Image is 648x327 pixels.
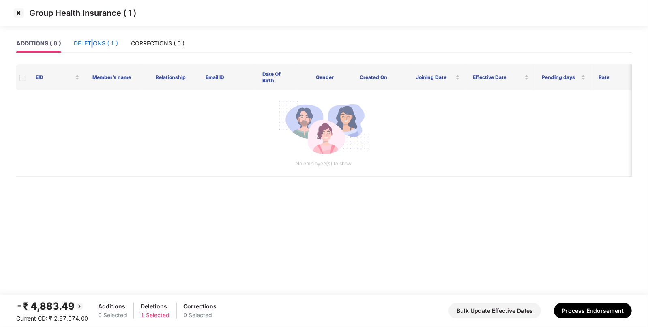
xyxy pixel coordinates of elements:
span: Current CD: ₹ 2,87,074.00 [16,315,88,322]
th: Joining Date [410,64,467,90]
p: Group Health Insurance ( 1 ) [29,8,136,18]
th: Date Of Birth [256,64,296,90]
img: svg+xml;base64,PHN2ZyBpZD0iQmFjay0yMHgyMCIgeG1sbnM9Imh0dHA6Ly93d3cudzMub3JnLzIwMDAvc3ZnIiB3aWR0aD... [75,301,84,311]
th: Gender [296,64,353,90]
div: Corrections [183,302,217,311]
th: Email ID [199,64,256,90]
div: Additions [98,302,127,311]
span: Joining Date [416,74,454,81]
button: Process Endorsement [554,303,632,318]
div: CORRECTIONS ( 0 ) [131,39,185,48]
button: Bulk Update Effective Dates [448,303,541,318]
img: svg+xml;base64,PHN2ZyB4bWxucz0iaHR0cDovL3d3dy53My5vcmcvMjAwMC9zdmciIGlkPSJNdWx0aXBsZV9lbXBsb3llZS... [278,97,369,160]
span: Effective Date [473,74,523,81]
span: EID [36,74,73,81]
th: EID [29,64,86,90]
div: -₹ 4,883.49 [16,299,88,314]
div: Deletions [141,302,170,311]
span: Pending days [542,74,579,81]
th: Created On [353,64,410,90]
th: Relationship [143,64,200,90]
div: 0 Selected [183,311,217,320]
th: Member’s name [86,64,143,90]
img: svg+xml;base64,PHN2ZyBpZD0iQ3Jvc3MtMzJ4MzIiIHhtbG5zPSJodHRwOi8vd3d3LnczLm9yZy8yMDAwL3N2ZyIgd2lkdG... [12,6,25,19]
div: ADDITIONS ( 0 ) [16,39,61,48]
div: 1 Selected [141,311,170,320]
th: Effective Date [466,64,535,90]
th: Pending days [535,64,592,90]
p: No employee(s) to show [23,160,624,168]
div: DELETIONS ( 1 ) [74,39,118,48]
div: 0 Selected [98,311,127,320]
